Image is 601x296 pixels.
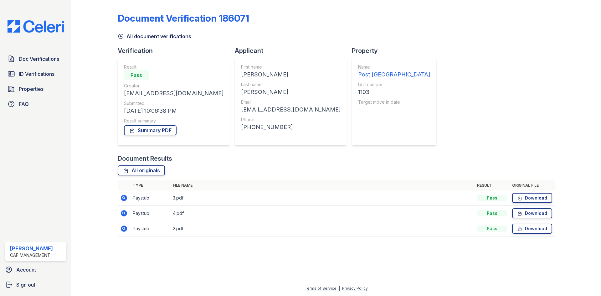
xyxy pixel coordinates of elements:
div: - [358,105,430,114]
a: Properties [5,83,66,95]
div: Post [GEOGRAPHIC_DATA] [358,70,430,79]
div: Creator [124,83,223,89]
div: Phone [241,117,341,123]
td: 4.pdf [170,206,475,221]
a: Doc Verifications [5,53,66,65]
a: FAQ [5,98,66,110]
a: All originals [118,165,165,175]
td: Paystub [130,206,170,221]
div: Applicant [235,46,352,55]
th: File name [170,180,475,190]
div: Pass [124,70,149,80]
div: Pass [477,195,507,201]
div: Last name [241,81,341,88]
div: Document Verification 186071 [118,13,249,24]
img: CE_Logo_Blue-a8612792a0a2168367f1c8372b55b34899dd931a85d93a1a3d3e32e68fde9ad4.png [3,20,69,33]
span: Sign out [16,281,35,288]
td: 2.pdf [170,221,475,236]
div: [PERSON_NAME] [10,245,53,252]
div: Unit number [358,81,430,88]
td: 3.pdf [170,190,475,206]
a: Terms of Service [305,286,336,291]
td: Paystub [130,190,170,206]
div: [PERSON_NAME] [241,70,341,79]
div: Name [358,64,430,70]
div: Result [124,64,223,70]
div: Submitted [124,100,223,106]
span: Account [16,266,36,273]
span: FAQ [19,100,29,108]
a: Download [512,208,552,218]
div: 1103 [358,88,430,96]
a: ID Verifications [5,68,66,80]
th: Original file [510,180,555,190]
a: All document verifications [118,33,191,40]
th: Result [475,180,510,190]
iframe: chat widget [575,271,595,290]
a: Account [3,263,69,276]
div: Pass [477,226,507,232]
a: Privacy Policy [342,286,368,291]
div: Target move in date [358,99,430,105]
a: Download [512,193,552,203]
div: CAF Management [10,252,53,258]
span: Doc Verifications [19,55,59,63]
span: Properties [19,85,44,93]
div: Result summary [124,118,223,124]
div: [EMAIL_ADDRESS][DOMAIN_NAME] [124,89,223,98]
div: First name [241,64,341,70]
div: Verification [118,46,235,55]
div: | [339,286,340,291]
div: Document Results [118,154,172,163]
th: Type [130,180,170,190]
a: Download [512,224,552,234]
td: Paystub [130,221,170,236]
span: ID Verifications [19,70,54,78]
div: [DATE] 10:06:38 PM [124,106,223,115]
a: Sign out [3,278,69,291]
a: Summary PDF [124,125,177,135]
div: [PERSON_NAME] [241,88,341,96]
div: Property [352,46,441,55]
div: [EMAIL_ADDRESS][DOMAIN_NAME] [241,105,341,114]
div: Pass [477,210,507,216]
a: Name Post [GEOGRAPHIC_DATA] [358,64,430,79]
div: [PHONE_NUMBER] [241,123,341,132]
div: Email [241,99,341,105]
